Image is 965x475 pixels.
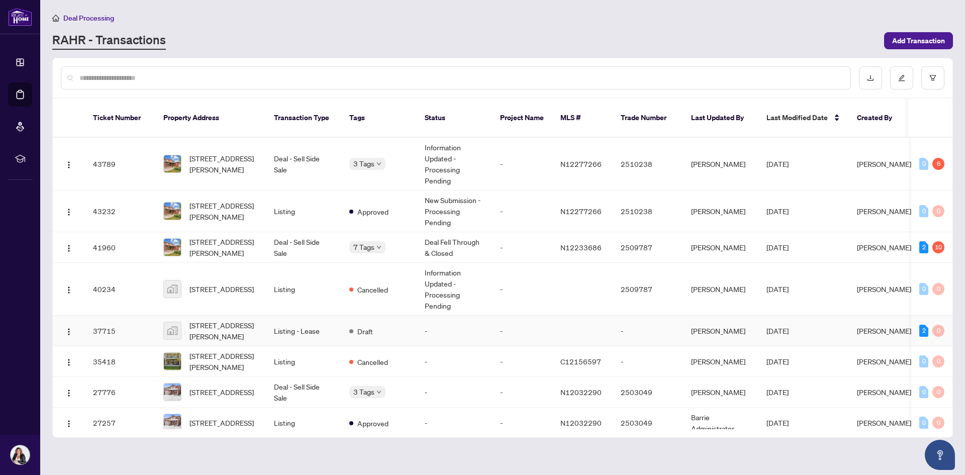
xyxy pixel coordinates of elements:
td: - [492,232,552,263]
span: down [376,390,381,395]
button: Logo [61,415,77,431]
img: Profile Icon [11,445,30,464]
td: - [492,408,552,438]
td: Information Updated - Processing Pending [417,263,492,316]
button: Logo [61,203,77,219]
td: 2510238 [613,191,683,232]
div: 0 [919,158,928,170]
td: - [417,408,492,438]
span: N12032290 [560,418,602,427]
td: [PERSON_NAME] [683,263,758,316]
span: [PERSON_NAME] [857,388,911,397]
div: 6 [932,158,944,170]
img: thumbnail-img [164,239,181,256]
td: 27776 [85,377,155,408]
th: Created By [849,99,909,138]
td: - [417,316,492,346]
img: Logo [65,244,73,252]
span: N12277266 [560,207,602,216]
span: Deal Processing [63,14,114,23]
span: N12277266 [560,159,602,168]
td: New Submission - Processing Pending [417,191,492,232]
th: Trade Number [613,99,683,138]
span: [STREET_ADDRESS] [189,417,254,428]
td: Deal - Sell Side Sale [266,377,341,408]
div: 0 [932,205,944,217]
td: - [417,346,492,377]
td: [PERSON_NAME] [683,232,758,263]
th: Transaction Type [266,99,341,138]
span: [DATE] [766,159,789,168]
button: Logo [61,384,77,400]
span: [DATE] [766,357,789,366]
span: 7 Tags [353,241,374,253]
td: [PERSON_NAME] [683,191,758,232]
img: Logo [65,328,73,336]
td: Deal Fell Through & Closed [417,232,492,263]
td: - [492,138,552,191]
span: [STREET_ADDRESS][PERSON_NAME] [189,320,258,342]
div: 0 [932,386,944,398]
button: Logo [61,239,77,255]
td: 40234 [85,263,155,316]
span: N12032290 [560,388,602,397]
button: Open asap [925,440,955,470]
img: Logo [65,161,73,169]
img: thumbnail-img [164,322,181,339]
span: download [867,74,874,81]
div: 0 [919,205,928,217]
img: Logo [65,420,73,428]
img: thumbnail-img [164,353,181,370]
span: [PERSON_NAME] [857,159,911,168]
button: Logo [61,323,77,339]
span: down [376,245,381,250]
button: filter [921,66,944,89]
td: Barrie Administrator [683,408,758,438]
td: 37715 [85,316,155,346]
th: Status [417,99,492,138]
th: Property Address [155,99,266,138]
img: Logo [65,358,73,366]
span: filter [929,74,936,81]
td: Information Updated - Processing Pending [417,138,492,191]
span: [STREET_ADDRESS][PERSON_NAME] [189,350,258,372]
div: 2 [919,325,928,337]
td: 2509787 [613,263,683,316]
td: - [613,346,683,377]
img: Logo [65,286,73,294]
td: Deal - Sell Side Sale [266,138,341,191]
span: [PERSON_NAME] [857,418,911,427]
span: Cancelled [357,284,388,295]
img: thumbnail-img [164,203,181,220]
div: 0 [932,283,944,295]
td: [PERSON_NAME] [683,377,758,408]
td: 2509787 [613,232,683,263]
th: MLS # [552,99,613,138]
span: [STREET_ADDRESS][PERSON_NAME] [189,236,258,258]
span: 3 Tags [353,386,374,398]
img: thumbnail-img [164,155,181,172]
span: [STREET_ADDRESS] [189,283,254,295]
td: - [492,263,552,316]
span: C12156597 [560,357,601,366]
td: - [492,346,552,377]
div: 0 [919,417,928,429]
th: Ticket Number [85,99,155,138]
div: 0 [919,283,928,295]
span: Approved [357,206,389,217]
td: 2503049 [613,408,683,438]
span: [DATE] [766,388,789,397]
span: Add Transaction [892,33,945,49]
td: 41960 [85,232,155,263]
span: [DATE] [766,284,789,294]
td: - [417,377,492,408]
span: [DATE] [766,207,789,216]
td: 2503049 [613,377,683,408]
a: RAHR - Transactions [52,32,166,50]
img: thumbnail-img [164,384,181,401]
span: Cancelled [357,356,388,367]
td: Listing - Lease [266,316,341,346]
td: 27257 [85,408,155,438]
td: [PERSON_NAME] [683,346,758,377]
th: Last Updated By [683,99,758,138]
